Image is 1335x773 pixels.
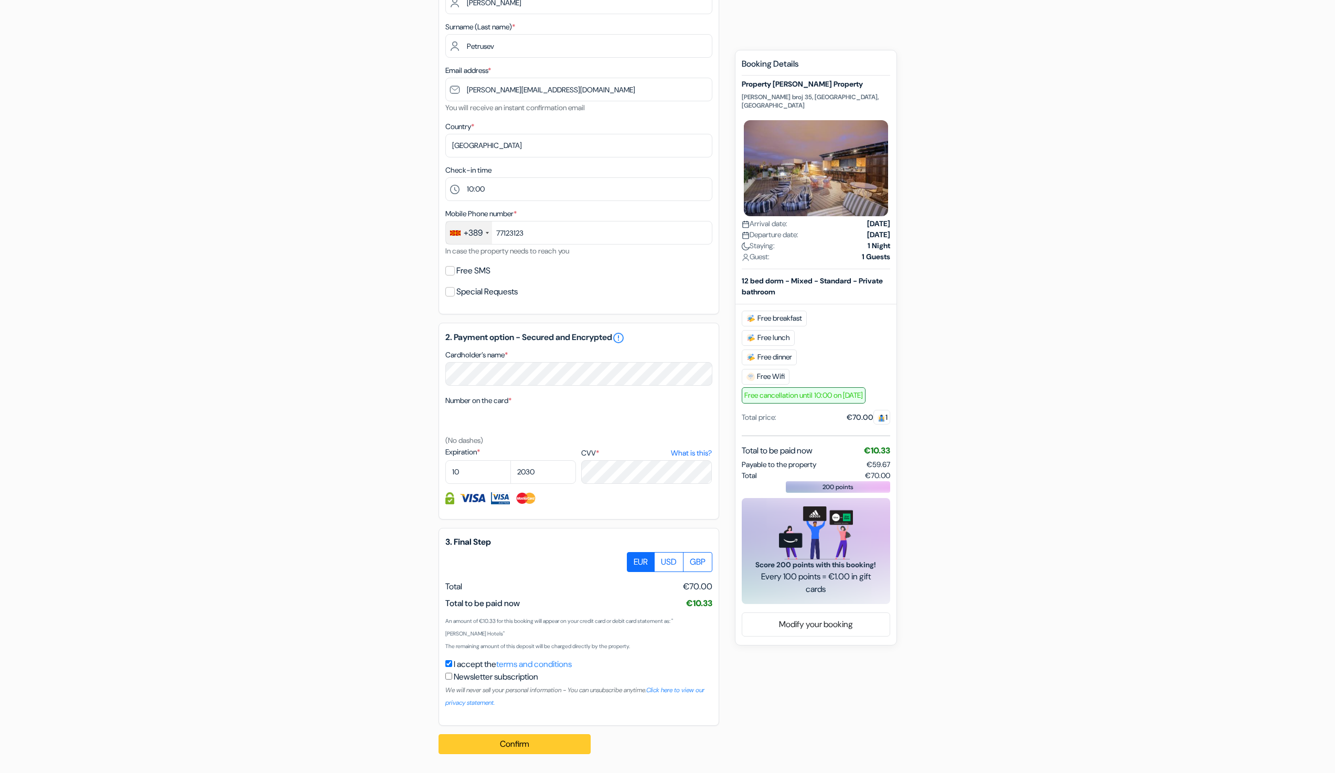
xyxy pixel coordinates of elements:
[742,412,776,423] div: Total price:
[445,103,585,112] small: You will receive an instant confirmation email
[742,218,787,229] span: Arrival date:
[867,218,890,229] strong: [DATE]
[742,350,797,365] span: Free dinner
[445,121,474,132] label: Country
[445,686,704,707] small: We will never sell your personal information - You can unsubscribe anytime.
[746,314,755,323] img: free_breakfast.svg
[446,221,492,244] div: Macedonia (FYROM) (Македонија): +389
[445,492,454,504] img: Credit card information fully secured and encrypted
[581,448,712,459] label: CVV
[496,659,572,670] a: terms and conditions
[627,552,655,572] label: EUR
[742,231,750,239] img: calendar.svg
[864,445,890,456] span: €10.33
[654,552,683,572] label: USD
[742,330,795,346] span: Free lunch
[686,598,712,609] span: €10.33
[868,240,890,251] strong: 1 Night
[456,263,490,278] label: Free SMS
[742,615,890,634] a: Modify your booking
[515,492,537,504] img: Master Card
[464,227,483,239] div: +389
[454,658,572,671] label: I accept the
[445,350,508,361] label: Cardholder’s name
[445,537,712,547] h5: 3. Final Step
[445,436,483,445] small: (No dashes)
[847,412,890,423] div: €70.00
[445,643,630,650] small: The remaining amount of this deposit will be charged directly by the property.
[742,276,883,297] b: 12 bed dorm - Mixed - Standard - Private bathroom
[671,448,712,459] a: What is this?
[445,246,569,256] small: In case the property needs to reach you
[746,353,755,362] img: free_breakfast.svg
[445,686,704,707] a: Click here to view our privacy statement.
[742,251,770,262] span: Guest:
[445,78,712,101] input: Enter email address
[445,34,712,58] input: Enter last name
[862,251,890,262] strong: 1 Guests
[867,460,890,469] span: €59.67
[779,506,853,559] img: gift_card_hero_new.png
[742,229,798,240] span: Departure date:
[867,229,890,240] strong: [DATE]
[491,492,510,504] img: Visa Electron
[445,618,673,637] small: An amount of €10.33 for this booking will appear on your credit card or debit card statement as: ...
[439,734,591,754] button: Confirm
[742,220,750,228] img: calendar.svg
[878,414,885,422] img: guest.svg
[742,470,757,481] span: Total
[742,311,807,326] span: Free breakfast
[742,59,890,76] h5: Booking Details
[742,369,789,385] span: Free Wifi
[445,65,491,76] label: Email address
[742,242,750,250] img: moon.svg
[683,580,712,593] span: €70.00
[454,671,538,683] label: Newsletter subscription
[742,80,890,89] h5: Property [PERSON_NAME] Property
[823,482,853,492] span: 200 points
[742,444,813,457] span: Total to be paid now
[746,334,755,342] img: free_breakfast.svg
[742,240,775,251] span: Staying:
[445,221,712,245] input: 72 345 678
[445,447,576,458] label: Expiration
[683,552,712,572] label: GBP
[746,373,755,381] img: free_wifi.svg
[445,165,492,176] label: Check-in time
[742,459,816,470] span: Payable to the property
[627,552,712,572] div: Basic radio toggle button group
[445,332,712,344] h5: 2. Payment option - Secured and Encrypted
[445,208,517,219] label: Mobile Phone number
[865,470,890,481] span: €70.00
[754,570,878,596] span: Every 100 points = €1.00 in gift cards
[445,395,511,406] label: Number on the card
[445,581,462,592] span: Total
[612,332,625,344] a: error_outline
[445,598,520,609] span: Total to be paid now
[742,93,890,110] p: [PERSON_NAME] broj 35, [GEOGRAPHIC_DATA], [GEOGRAPHIC_DATA]
[742,387,866,404] span: Free cancellation until 10:00 on [DATE]
[873,410,890,425] span: 1
[460,492,486,504] img: Visa
[754,559,878,570] span: Score 200 points with this booking!
[456,284,518,299] label: Special Requests
[742,253,750,261] img: user_icon.svg
[445,22,515,33] label: Surname (Last name)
